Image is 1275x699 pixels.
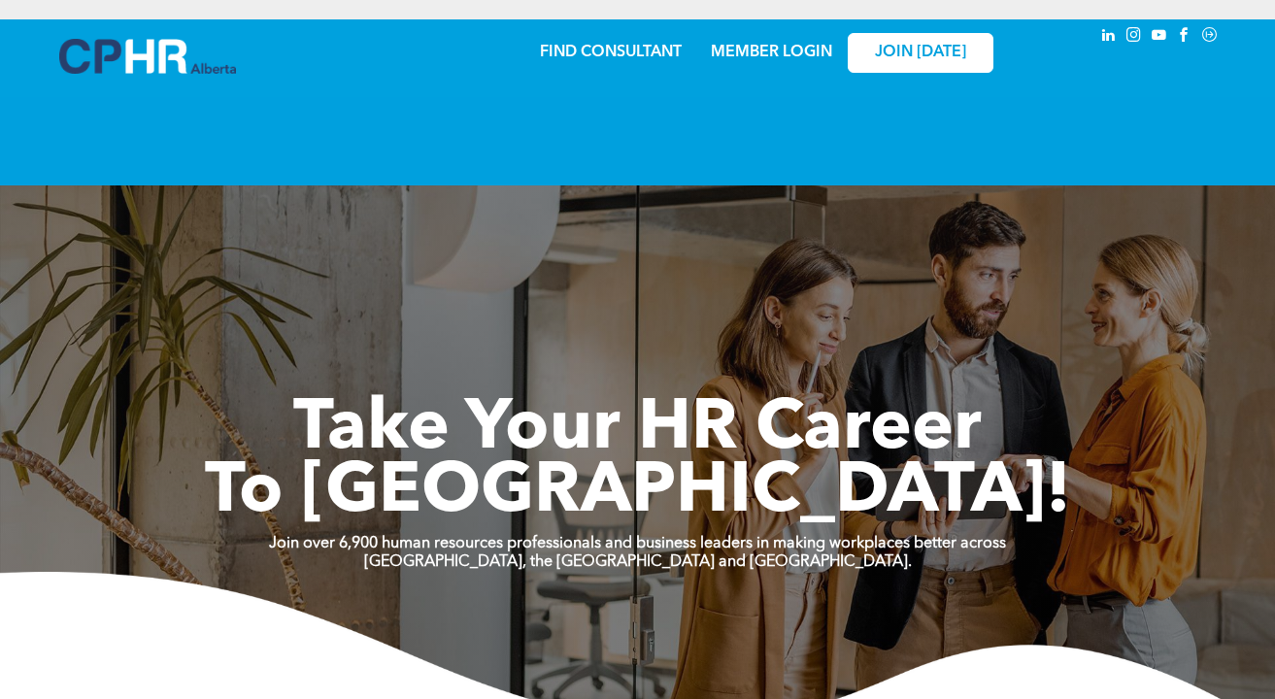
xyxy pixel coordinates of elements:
[711,45,832,60] a: MEMBER LOGIN
[59,39,236,74] img: A blue and white logo for cp alberta
[1149,24,1170,50] a: youtube
[1098,24,1120,50] a: linkedin
[364,554,912,570] strong: [GEOGRAPHIC_DATA], the [GEOGRAPHIC_DATA] and [GEOGRAPHIC_DATA].
[1199,24,1221,50] a: Social network
[269,536,1006,551] strong: Join over 6,900 human resources professionals and business leaders in making workplaces better ac...
[875,44,966,62] span: JOIN [DATE]
[540,45,682,60] a: FIND CONSULTANT
[205,458,1071,528] span: To [GEOGRAPHIC_DATA]!
[293,395,982,465] span: Take Your HR Career
[848,33,993,73] a: JOIN [DATE]
[1174,24,1195,50] a: facebook
[1124,24,1145,50] a: instagram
